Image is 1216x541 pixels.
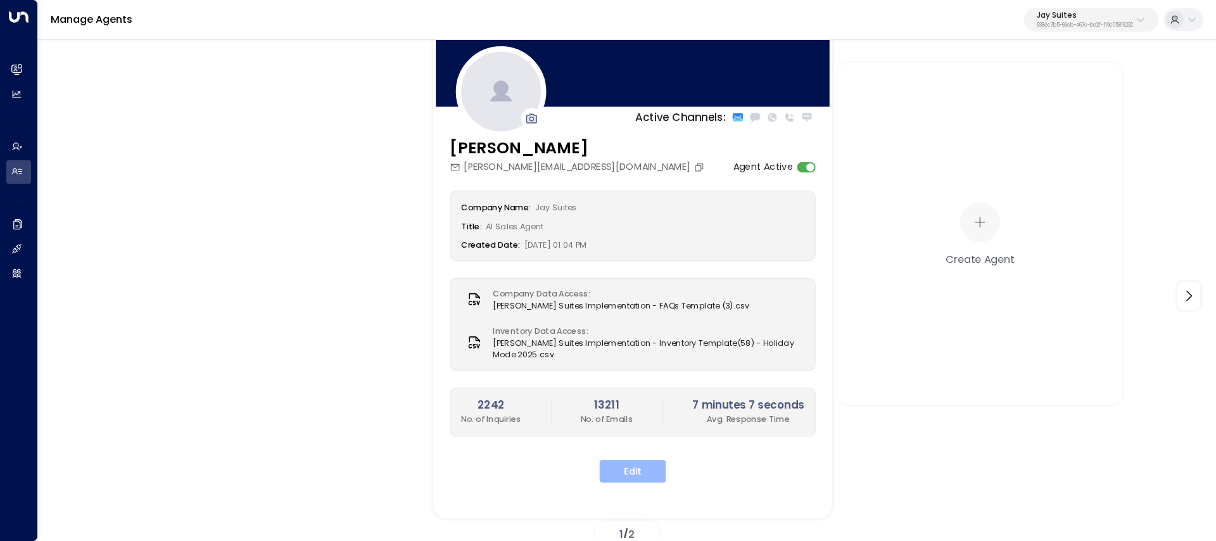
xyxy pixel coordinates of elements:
[493,337,804,361] span: [PERSON_NAME] Suites Implementation - Inventory Template(58) - Holiday Mode 2025.csv
[461,220,482,232] label: Title:
[450,160,707,174] div: [PERSON_NAME][EMAIL_ADDRESS][DOMAIN_NAME]
[535,202,577,213] span: Jay Suites
[461,202,531,213] label: Company Name:
[461,239,520,251] label: Created Date:
[600,460,666,483] button: Edit
[51,12,132,27] a: Manage Agents
[694,162,708,172] button: Copy
[486,220,543,232] span: AI Sales Agent
[524,239,586,251] span: [DATE] 01:04 PM
[733,160,794,174] label: Agent Active
[493,288,744,300] label: Company Data Access:
[493,300,750,312] span: [PERSON_NAME] Suites Implementation - FAQs Template (3).csv
[693,397,804,413] h2: 7 minutes 7 seconds
[1037,23,1133,28] p: 638ec7b5-66cb-467c-be2f-f19c05816232
[461,414,521,426] p: No. of Inquiries
[581,397,633,413] h2: 13211
[581,414,633,426] p: No. of Emails
[450,136,707,160] h3: [PERSON_NAME]
[946,251,1014,266] div: Create Agent
[693,414,804,426] p: Avg. Response Time
[493,325,798,337] label: Inventory Data Access:
[1024,8,1158,32] button: Jay Suites638ec7b5-66cb-467c-be2f-f19c05816232
[1037,11,1133,19] p: Jay Suites
[635,110,726,125] p: Active Channels:
[461,397,521,413] h2: 2242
